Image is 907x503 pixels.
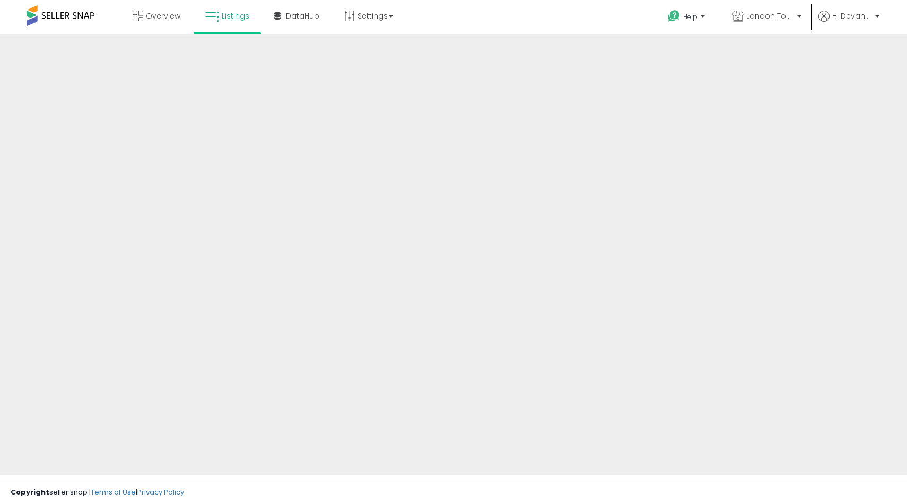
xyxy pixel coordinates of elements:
span: DataHub [286,11,319,21]
span: Hi Devante [832,11,872,21]
span: Listings [222,11,249,21]
span: Help [683,12,697,21]
span: London Town LLC [746,11,794,21]
a: Hi Devante [818,11,879,34]
a: Help [659,2,716,34]
i: Get Help [667,10,681,23]
span: Overview [146,11,180,21]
